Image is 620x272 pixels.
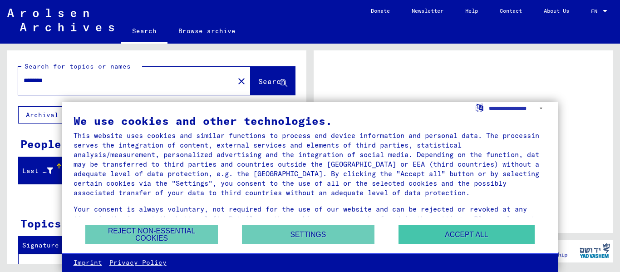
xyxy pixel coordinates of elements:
button: Clear [232,72,251,90]
div: Signature [22,238,83,253]
button: Search [251,67,295,95]
div: This website uses cookies and similar functions to process end device information and personal da... [74,131,547,198]
a: Privacy Policy [109,258,167,267]
div: Signature [22,241,74,250]
div: We use cookies and other technologies. [74,115,547,126]
div: Your consent is always voluntary, not required for the use of our website and can be rejected or ... [74,204,547,233]
button: Reject non-essential cookies [85,225,218,244]
a: Browse archive [167,20,246,42]
span: Search [258,77,285,86]
img: Arolsen_neg.svg [7,9,114,31]
mat-label: Search for topics or names [25,62,131,70]
a: Imprint [74,258,102,267]
div: Last Name [22,163,64,178]
div: Topics [20,215,61,232]
span: EN [591,8,601,15]
button: Archival tree units [18,106,114,124]
div: Last Name [22,166,53,176]
mat-icon: close [236,76,247,87]
img: yv_logo.png [578,239,612,262]
button: Accept all [399,225,535,244]
button: Settings [242,225,374,244]
div: People [20,136,61,152]
a: Search [121,20,167,44]
mat-header-cell: Last Name [19,158,63,183]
